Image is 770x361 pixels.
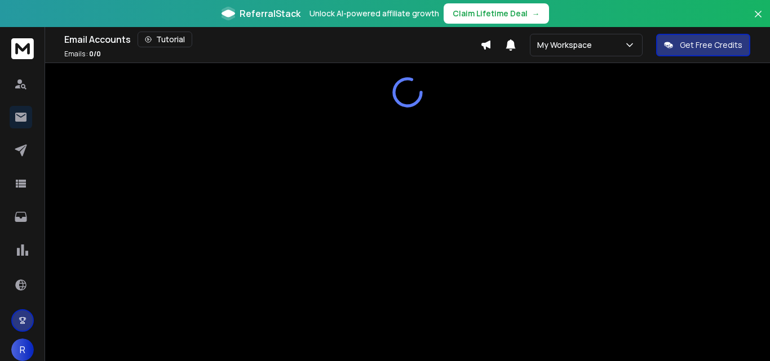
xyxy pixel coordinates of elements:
button: Get Free Credits [656,34,750,56]
span: 0 / 0 [89,49,101,59]
p: Unlock AI-powered affiliate growth [309,8,439,19]
button: Close banner [751,7,765,34]
span: ReferralStack [240,7,300,20]
span: → [532,8,540,19]
p: My Workspace [537,39,596,51]
div: Email Accounts [64,32,480,47]
button: R [11,338,34,361]
p: Emails : [64,50,101,59]
button: Claim Lifetime Deal→ [444,3,549,24]
p: Get Free Credits [680,39,742,51]
button: Tutorial [138,32,192,47]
